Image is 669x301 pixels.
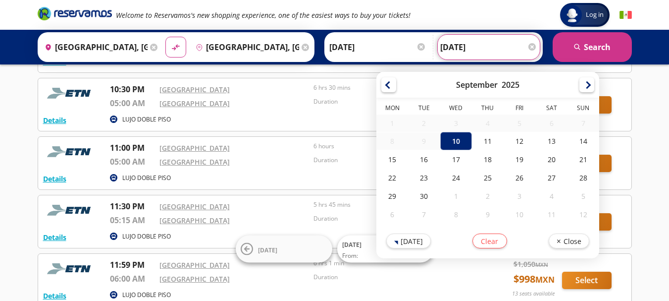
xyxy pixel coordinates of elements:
div: September [456,79,498,90]
p: Duration [313,97,463,106]
span: [DATE] [342,241,361,249]
div: 23-Sep-25 [408,169,440,187]
th: Sunday [567,104,599,115]
input: (Optional) [440,35,537,60]
p: LUJO DOBLE PISO [122,174,171,182]
div: 06-Oct-25 [376,205,408,224]
p: Duration [313,156,463,165]
p: 05:15 AM [110,214,154,226]
p: 6 hours [313,142,463,151]
input: Buscar Destination [192,35,299,60]
button: [DATE] [236,236,332,263]
small: MXN [535,261,548,268]
div: 12-Oct-25 [567,205,599,224]
img: RESERVAMOS [43,200,98,220]
div: 19-Sep-25 [504,150,535,169]
div: 11-Sep-25 [472,132,504,150]
button: Details [43,291,66,301]
p: 6 hrs 30 mins [313,83,463,92]
a: [GEOGRAPHIC_DATA] [159,143,230,153]
div: 05-Sep-25 [504,115,535,132]
th: Wednesday [440,104,471,115]
div: 08-Sep-25 [376,132,408,150]
div: 25-Sep-25 [472,169,504,187]
a: [GEOGRAPHIC_DATA] [159,85,230,94]
div: 29-Sep-25 [376,187,408,205]
div: 02-Oct-25 [472,187,504,205]
span: From: [342,251,358,260]
div: 24-Sep-25 [440,169,471,187]
p: 11:59 PM [110,259,154,271]
div: 15-Sep-25 [376,150,408,169]
img: RESERVAMOS [43,142,98,162]
i: Brand Logo [38,6,112,21]
div: 07-Oct-25 [408,205,440,224]
div: 10-Oct-25 [504,205,535,224]
div: 30-Sep-25 [408,187,440,205]
div: 16-Sep-25 [408,150,440,169]
button: [DATE] [386,234,431,248]
a: [GEOGRAPHIC_DATA] [159,216,230,225]
input: Buscar Origin [41,35,148,60]
div: 01-Sep-25 [376,115,408,132]
p: 05:00 AM [110,97,154,109]
img: RESERVAMOS [43,259,98,279]
div: 20-Sep-25 [535,150,567,169]
th: Tuesday [408,104,440,115]
div: 04-Oct-25 [535,187,567,205]
div: 13-Sep-25 [535,132,567,150]
p: LUJO DOBLE PISO [122,232,171,241]
p: 06:00 AM [110,273,154,285]
div: 06-Sep-25 [535,115,567,132]
div: 22-Sep-25 [376,169,408,187]
div: 04-Sep-25 [472,115,504,132]
button: Details [43,232,66,242]
div: 01-Oct-25 [440,187,471,205]
div: 2025 [502,79,519,90]
a: [GEOGRAPHIC_DATA] [159,260,230,270]
p: 11:00 PM [110,142,154,154]
button: [DATE]From:$893MXN [337,236,434,263]
a: [GEOGRAPHIC_DATA] [159,274,230,284]
div: 05-Oct-25 [567,187,599,205]
div: 12-Sep-25 [504,132,535,150]
p: 5 hrs 45 mins [313,200,463,209]
a: [GEOGRAPHIC_DATA] [159,202,230,211]
p: 10:30 PM [110,83,154,95]
a: Brand Logo [38,6,112,24]
div: 07-Sep-25 [567,115,599,132]
span: $ 1,050 [514,259,548,269]
div: 18-Sep-25 [472,150,504,169]
button: Close [549,234,589,248]
div: 11-Oct-25 [535,205,567,224]
input: Select Date [329,35,426,60]
em: Welcome to Reservamos's new shopping experience, one of the easiest ways to buy your tickets! [116,10,411,20]
p: LUJO DOBLE PISO [122,291,171,300]
a: [GEOGRAPHIC_DATA] [159,157,230,167]
p: Duration [313,273,463,282]
div: 09-Sep-25 [408,132,440,150]
small: MXN [535,274,555,285]
th: Saturday [535,104,567,115]
div: 08-Oct-25 [440,205,471,224]
button: Select [562,272,612,289]
p: Duration [313,214,463,223]
div: 27-Sep-25 [535,169,567,187]
div: 26-Sep-25 [504,169,535,187]
p: 13 seats available [512,290,555,298]
a: [GEOGRAPHIC_DATA] [159,99,230,108]
p: 6 hrs 1 min [313,259,463,268]
button: Details [43,115,66,125]
th: Friday [504,104,535,115]
th: Monday [376,104,408,115]
span: [DATE] [258,245,277,254]
iframe: Messagebird Livechat Widget [612,243,659,291]
button: Search [553,32,632,62]
span: $ 998 [514,272,555,287]
div: 09-Oct-25 [472,205,504,224]
p: 11:30 PM [110,200,154,212]
div: 28-Sep-25 [567,169,599,187]
button: Clear [472,234,507,248]
div: 21-Sep-25 [567,150,599,169]
span: Log in [582,10,608,20]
